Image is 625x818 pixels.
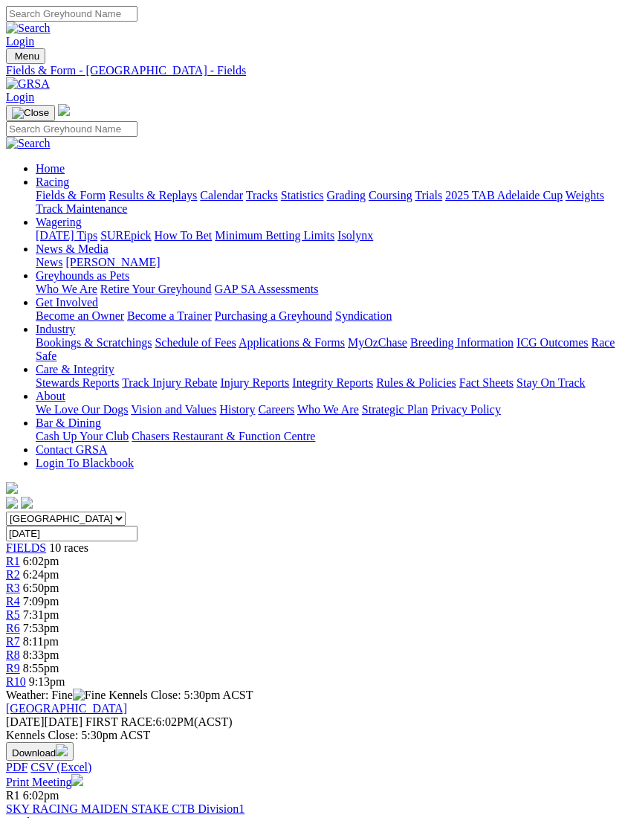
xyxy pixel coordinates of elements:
[131,403,216,416] a: Vision and Values
[36,229,619,242] div: Wagering
[155,229,213,242] a: How To Bet
[36,309,619,323] div: Get Involved
[6,6,137,22] input: Search
[36,283,619,296] div: Greyhounds as Pets
[6,64,619,77] a: Fields & Form - [GEOGRAPHIC_DATA] - Fields
[36,242,109,255] a: News & Media
[6,582,20,594] a: R3
[200,189,243,202] a: Calendar
[6,662,20,674] a: R9
[122,376,217,389] a: Track Injury Rebate
[6,105,55,121] button: Toggle navigation
[6,715,45,728] span: [DATE]
[36,403,619,416] div: About
[431,403,501,416] a: Privacy Policy
[71,774,83,786] img: printer.svg
[6,635,20,648] a: R7
[6,608,20,621] a: R5
[85,715,233,728] span: 6:02PM(ACST)
[36,189,619,216] div: Racing
[239,336,345,349] a: Applications & Forms
[6,622,20,634] a: R6
[15,51,39,62] span: Menu
[12,107,49,119] img: Close
[23,622,59,634] span: 7:53pm
[246,189,278,202] a: Tracks
[6,121,137,137] input: Search
[36,269,129,282] a: Greyhounds as Pets
[36,175,69,188] a: Racing
[6,541,46,554] span: FIELDS
[6,555,20,567] a: R1
[6,48,45,64] button: Toggle navigation
[36,216,82,228] a: Wagering
[36,336,152,349] a: Bookings & Scratchings
[49,541,88,554] span: 10 races
[58,104,70,116] img: logo-grsa-white.png
[56,744,68,756] img: download.svg
[36,309,124,322] a: Become an Owner
[36,363,114,376] a: Care & Integrity
[36,256,62,268] a: News
[6,761,619,774] div: Download
[376,376,456,389] a: Rules & Policies
[6,497,18,509] img: facebook.svg
[29,675,65,688] span: 9:13pm
[566,189,604,202] a: Weights
[36,376,619,390] div: Care & Integrity
[6,35,34,48] a: Login
[6,137,51,150] img: Search
[36,336,615,362] a: Race Safe
[6,91,34,103] a: Login
[281,189,324,202] a: Statistics
[362,403,428,416] a: Strategic Plan
[36,336,619,363] div: Industry
[36,443,107,456] a: Contact GRSA
[6,595,20,608] a: R4
[459,376,514,389] a: Fact Sheets
[348,336,407,349] a: MyOzChase
[36,457,134,469] a: Login To Blackbook
[36,430,129,442] a: Cash Up Your Club
[23,789,59,802] span: 6:02pm
[6,568,20,581] a: R2
[100,283,212,295] a: Retire Your Greyhound
[6,802,245,815] a: SKY RACING MAIDEN STAKE CTB Division1
[73,689,106,702] img: Fine
[6,742,74,761] button: Download
[6,482,18,494] img: logo-grsa-white.png
[36,256,619,269] div: News & Media
[36,416,101,429] a: Bar & Dining
[516,336,588,349] a: ICG Outcomes
[36,283,97,295] a: Who We Are
[6,729,619,742] div: Kennels Close: 5:30pm ACST
[85,715,155,728] span: FIRST RACE:
[100,229,151,242] a: SUREpick
[337,229,373,242] a: Isolynx
[6,648,20,661] a: R8
[215,309,332,322] a: Purchasing a Greyhound
[215,283,319,295] a: GAP SA Assessments
[6,526,137,541] input: Select date
[36,189,106,202] a: Fields & Form
[23,608,59,621] span: 7:31pm
[23,568,59,581] span: 6:24pm
[6,675,26,688] a: R10
[6,715,82,728] span: [DATE]
[6,22,51,35] img: Search
[155,336,236,349] a: Schedule of Fees
[36,202,127,215] a: Track Maintenance
[6,702,127,715] a: [GEOGRAPHIC_DATA]
[410,336,514,349] a: Breeding Information
[36,296,98,309] a: Get Involved
[109,189,197,202] a: Results & Replays
[219,403,255,416] a: History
